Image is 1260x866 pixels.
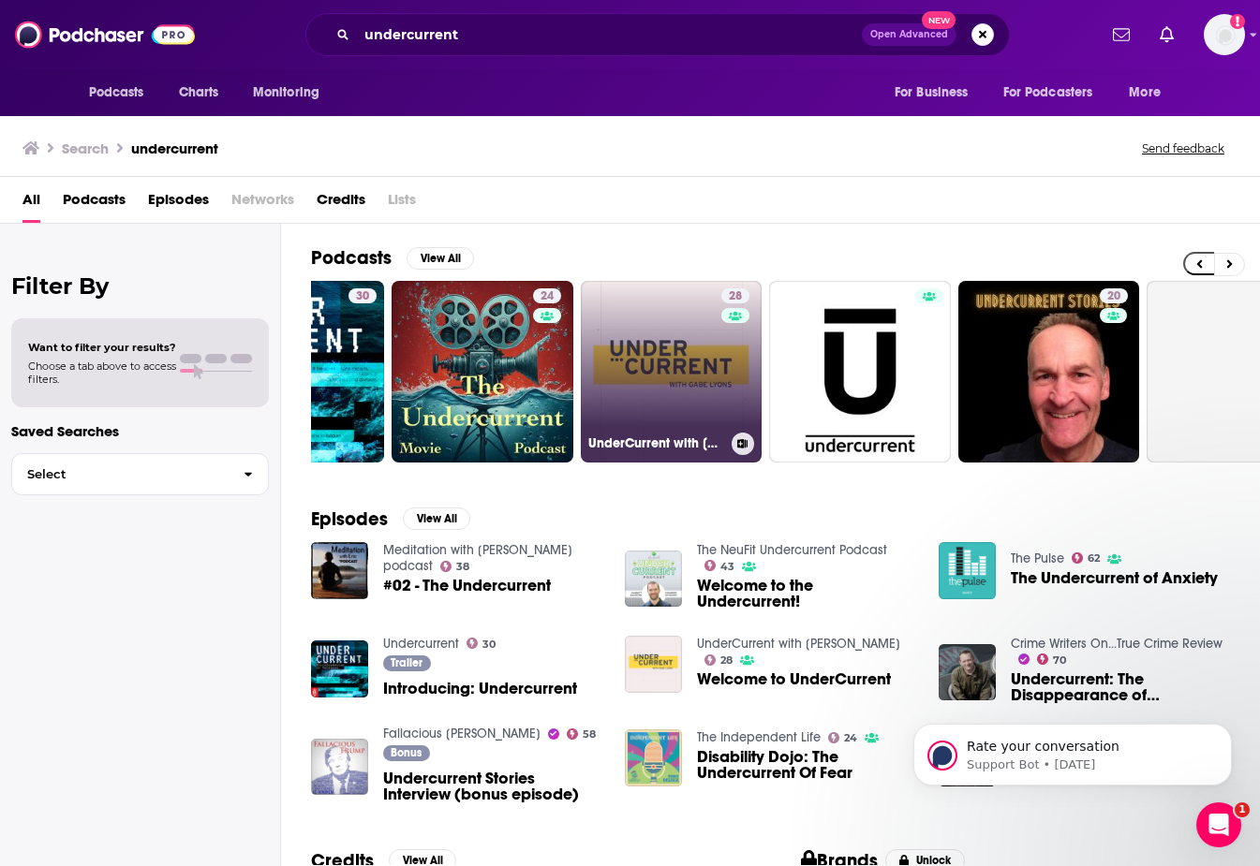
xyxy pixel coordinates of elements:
[625,550,682,608] img: Welcome to the Undercurrent!
[15,17,195,52] img: Podchaser - Follow, Share and Rate Podcasts
[1129,80,1161,106] span: More
[720,563,734,571] span: 43
[1037,653,1067,665] a: 70
[467,638,497,649] a: 30
[1072,552,1101,564] a: 62
[1152,19,1181,51] a: Show notifications dropdown
[1107,287,1120,306] span: 20
[62,139,109,157] h3: Search
[721,288,749,303] a: 28
[11,272,269,300] h2: Filter By
[1204,14,1245,55] img: User Profile
[697,636,900,652] a: UnderCurrent with Gabe Lyons
[391,747,422,758] span: Bonus
[253,80,319,106] span: Monitoring
[131,139,218,157] h3: undercurrent
[179,80,219,106] span: Charts
[697,542,887,558] a: The NeuFit Undercurrent Podcast
[1011,671,1230,703] span: Undercurrent: The Disappearance of [PERSON_NAME]
[391,657,422,668] span: Trailer
[862,23,956,46] button: Open AdvancedNew
[403,507,470,530] button: View All
[720,656,733,665] span: 28
[828,732,858,743] a: 24
[729,287,742,306] span: 28
[440,561,470,572] a: 38
[1136,140,1230,156] button: Send feedback
[625,636,682,693] img: Welcome to UnderCurrent
[383,681,577,697] span: Introducing: Undercurrent
[991,75,1120,110] button: open menu
[704,560,735,571] a: 43
[625,729,682,786] img: Disability Dojo: The Undercurrent Of Fear
[697,671,891,687] a: Welcome to UnderCurrent
[383,578,551,594] a: #02 - The Undercurrent
[317,184,365,223] span: Credits
[28,341,176,354] span: Want to filter your results?
[28,360,176,386] span: Choose a tab above to access filters.
[697,578,916,609] span: Welcome to the Undercurrent!
[581,281,763,462] a: 28UnderCurrent with [PERSON_NAME]
[567,728,597,740] a: 58
[482,640,496,649] span: 30
[882,75,992,110] button: open menu
[1204,14,1245,55] button: Show profile menu
[148,184,209,223] a: Episodes
[895,80,969,106] span: For Business
[12,468,229,480] span: Select
[1053,656,1066,665] span: 70
[383,771,602,802] span: Undercurrent Stories Interview (bonus episode)
[533,288,561,303] a: 24
[704,654,734,666] a: 28
[311,507,388,531] h2: Episodes
[939,542,996,599] a: The Undercurrent of Anxiety
[958,281,1140,462] a: 20
[383,542,572,574] a: Meditation with Eric podcast
[11,453,269,495] button: Select
[407,247,474,270] button: View All
[11,422,269,440] p: Saved Searches
[870,30,948,39] span: Open Advanced
[311,739,368,796] img: Undercurrent Stories Interview (bonus episode)
[1204,14,1245,55] span: Logged in as shcarlos
[392,281,573,462] a: 24
[1100,288,1128,303] a: 20
[697,749,916,781] a: Disability Dojo: The Undercurrent Of Fear
[63,184,126,223] a: Podcasts
[1011,570,1218,586] a: The Undercurrent of Anxiety
[356,287,369,306] span: 30
[541,287,554,306] span: 24
[1011,550,1064,566] a: The Pulse
[1196,802,1241,847] iframe: Intercom live chat
[844,734,857,742] span: 24
[939,644,996,701] img: Undercurrent: The Disappearance of Kim Wall
[311,246,474,270] a: PodcastsView All
[311,246,392,270] h2: Podcasts
[583,730,596,739] span: 58
[922,11,956,29] span: New
[1011,671,1230,703] a: Undercurrent: The Disappearance of Kim Wall
[311,640,368,697] a: Introducing: Undercurrent
[1105,19,1137,51] a: Show notifications dropdown
[1011,636,1223,652] a: Crime Writers On...True Crime Review
[89,80,144,106] span: Podcasts
[231,184,294,223] span: Networks
[76,75,169,110] button: open menu
[240,75,344,110] button: open menu
[311,542,368,599] img: #02 - The Undercurrent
